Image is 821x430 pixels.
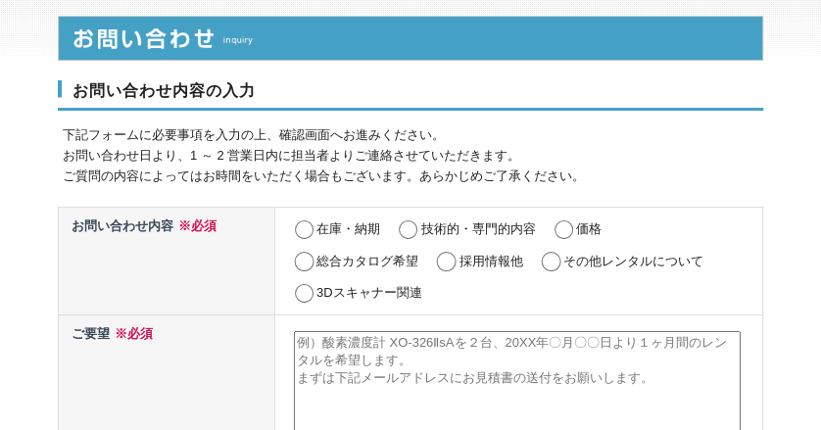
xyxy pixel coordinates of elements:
[316,285,422,300] label: 3Dスキャナー関連
[110,326,153,341] span: ※必須
[59,207,275,314] th: お問い合わせ内容
[316,254,418,268] label: 総合カタログ希望
[173,218,217,233] span: ※必須
[316,221,380,236] label: 在庫・納期
[63,125,763,186] p: 下記フォームに必要事項を入力の上、確認画面へお進みください。 お問い合わせ日より、1 ～ 2 営業日内に担当者よりご連絡させていただきます。 ご質問の内容によってはお時間をいただく場合もございま...
[58,16,763,61] img: お問い合わせ
[459,254,522,268] label: 採用情報他
[420,221,535,236] label: 技術的・専門的内容
[563,254,703,268] label: その他レンタルについて
[576,221,602,236] label: 価格
[58,80,763,112] h3: お問い合わせ内容の入力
